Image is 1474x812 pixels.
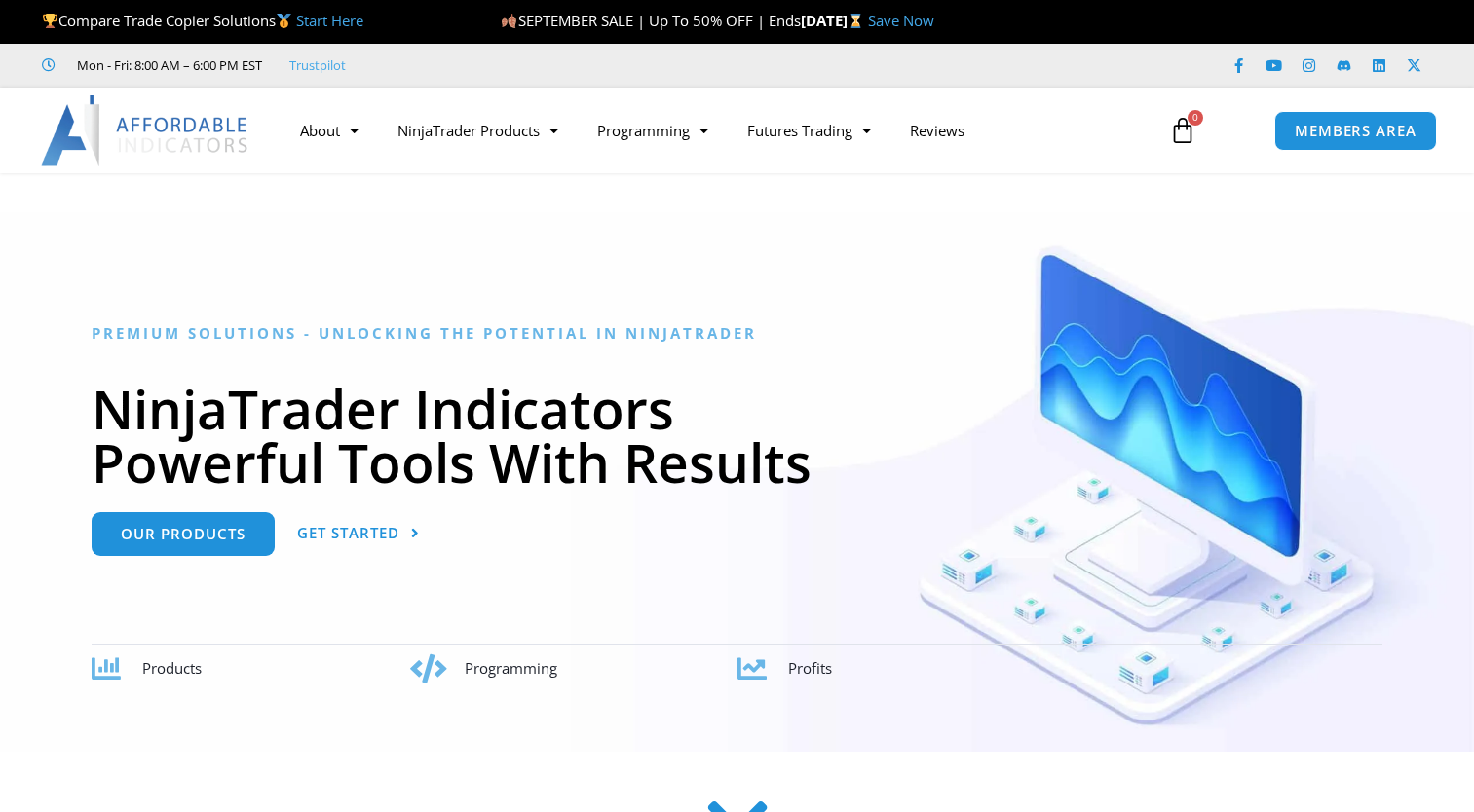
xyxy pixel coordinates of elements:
[578,108,728,153] a: Programming
[728,108,890,153] a: Futures Trading
[1295,124,1417,138] span: MEMBERS AREA
[289,54,346,77] a: Trustpilot
[801,11,868,30] strong: [DATE]
[502,14,516,28] img: 🍂
[868,11,934,30] a: Save Now
[42,11,363,30] span: Compare Trade Copier Solutions
[1274,111,1437,151] a: MEMBERS AREA
[378,108,578,153] a: NinjaTrader Products
[277,14,291,28] img: 🥇
[788,658,832,678] span: Profits
[92,324,1382,343] h6: Premium Solutions - Unlocking the Potential in NinjaTrader
[849,14,863,28] img: ⌛
[1140,102,1226,159] a: 0
[92,512,275,556] a: Our Products
[296,11,363,30] a: Start Here
[142,658,202,678] span: Products
[43,14,57,28] img: 🏆
[41,95,250,166] img: LogoAI | Affordable Indicators – NinjaTrader
[465,658,557,678] span: Programming
[281,108,1151,153] nav: Menu
[297,526,399,540] span: Get Started
[890,108,984,153] a: Reviews
[72,54,262,77] span: Mon - Fri: 8:00 AM – 6:00 PM EST
[281,108,378,153] a: About
[297,512,420,556] a: Get Started
[121,527,246,541] span: Our Products
[1188,110,1203,126] span: 0
[501,11,800,30] span: SEPTEMBER SALE | Up To 50% OFF | Ends
[92,382,1382,489] h1: NinjaTrader Indicators Powerful Tools With Results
